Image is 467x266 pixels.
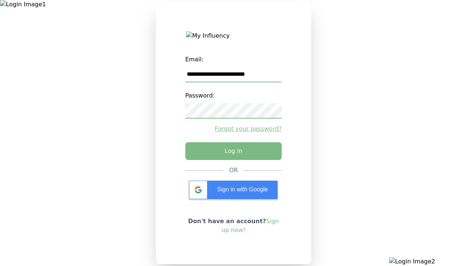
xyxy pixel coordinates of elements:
a: Forgot your password? [185,125,282,133]
button: Log in [185,142,282,160]
label: Password: [185,88,282,103]
p: Don't have an account? [185,217,282,235]
div: Sign in with Google [189,181,278,199]
span: Sign in with Google [217,186,268,192]
img: Login Image2 [389,257,467,266]
label: Email: [185,52,282,67]
img: My Influency [186,31,281,40]
div: OR [229,166,238,175]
